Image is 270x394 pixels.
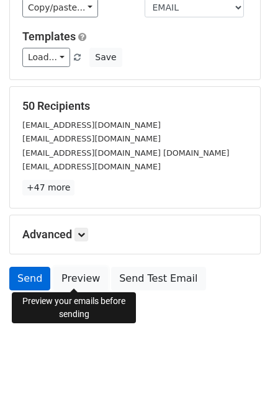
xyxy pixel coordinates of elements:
h5: 50 Recipients [22,99,248,113]
small: [EMAIL_ADDRESS][DOMAIN_NAME] [22,134,161,143]
div: Widget de chat [208,334,270,394]
iframe: Chat Widget [208,334,270,394]
button: Save [89,48,122,67]
small: [EMAIL_ADDRESS][DOMAIN_NAME] [DOMAIN_NAME][EMAIL_ADDRESS][DOMAIN_NAME] [22,148,230,172]
div: Preview your emails before sending [12,292,136,323]
a: +47 more [22,180,74,195]
a: Templates [22,30,76,43]
a: Send Test Email [111,267,205,290]
a: Send [9,267,50,290]
a: Preview [53,267,108,290]
a: Load... [22,48,70,67]
h5: Advanced [22,228,248,241]
small: [EMAIL_ADDRESS][DOMAIN_NAME] [22,120,161,130]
